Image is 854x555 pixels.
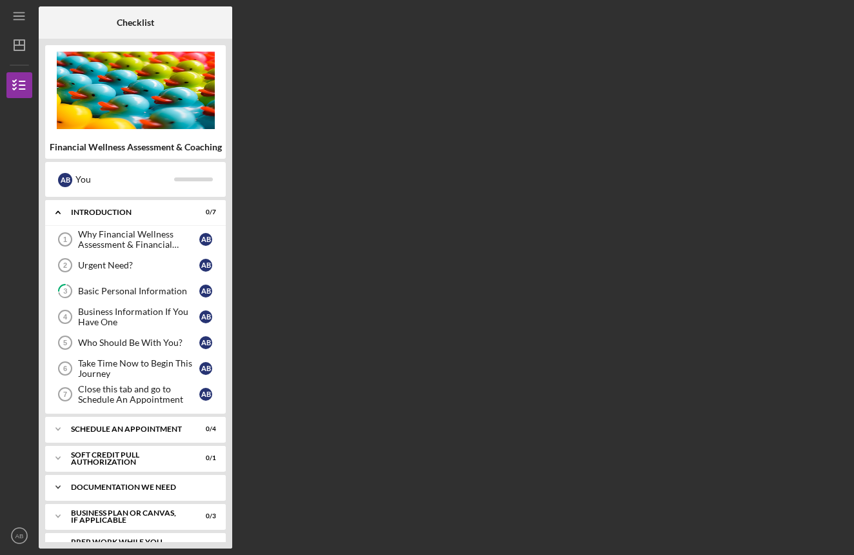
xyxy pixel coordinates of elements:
[199,310,212,323] div: A B
[63,236,67,243] tspan: 1
[52,330,219,356] a: 5Who Should Be With You?AB
[71,451,184,466] div: Soft Credit Pull Authorization
[78,358,199,379] div: Take Time Now to Begin This Journey
[78,384,199,405] div: Close this tab and go to Schedule An Appointment
[78,286,199,296] div: Basic Personal Information
[199,388,212,401] div: A B
[52,381,219,407] a: 7Close this tab and go to Schedule An AppointmentAB
[193,541,216,549] div: 0 / 3
[63,339,67,347] tspan: 5
[71,509,184,524] div: Business Plan or Canvas, if applicable
[15,532,24,540] text: AB
[52,227,219,252] a: 1Why Financial Wellness Assessment & Financial Coaching?AB
[78,260,199,270] div: Urgent Need?
[199,285,212,298] div: A B
[58,173,72,187] div: A B
[71,483,210,491] div: Documentation We Need
[75,168,174,190] div: You
[199,362,212,375] div: A B
[78,338,199,348] div: Who Should Be With You?
[6,523,32,549] button: AB
[193,208,216,216] div: 0 / 7
[193,425,216,433] div: 0 / 4
[78,229,199,250] div: Why Financial Wellness Assessment & Financial Coaching?
[63,287,67,296] tspan: 3
[193,454,216,462] div: 0 / 1
[193,512,216,520] div: 0 / 3
[63,390,67,398] tspan: 7
[199,336,212,349] div: A B
[52,278,219,304] a: 3Basic Personal InformationAB
[71,425,184,433] div: Schedule An Appointment
[63,313,68,321] tspan: 4
[199,259,212,272] div: A B
[71,208,184,216] div: Introduction
[50,142,222,152] b: Financial Wellness Assessment & Coaching
[45,52,226,129] img: Product logo
[52,356,219,381] a: 6Take Time Now to Begin This JourneyAB
[52,252,219,278] a: 2Urgent Need?AB
[199,233,212,246] div: A B
[117,17,154,28] b: Checklist
[52,304,219,330] a: 4Business Information If You Have OneAB
[78,307,199,327] div: Business Information If You Have One
[63,261,67,269] tspan: 2
[71,538,184,553] div: Prep Work While You Wait
[63,365,67,372] tspan: 6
